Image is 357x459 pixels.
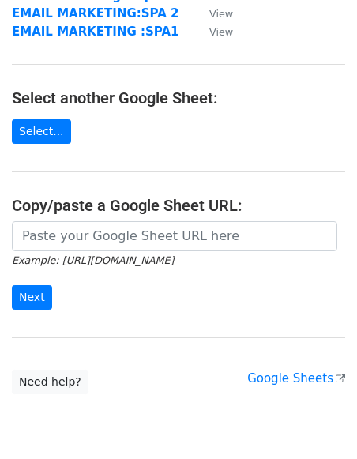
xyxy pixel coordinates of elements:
[12,24,178,39] a: EMAIL MARKETING :SPA1
[12,254,174,266] small: Example: [URL][DOMAIN_NAME]
[12,196,345,215] h4: Copy/paste a Google Sheet URL:
[194,24,233,39] a: View
[12,370,88,394] a: Need help?
[12,88,345,107] h4: Select another Google Sheet:
[278,383,357,459] iframe: Chat Widget
[209,8,233,20] small: View
[194,6,233,21] a: View
[12,119,71,144] a: Select...
[12,6,178,21] a: EMAIL MARKETING:SPA 2
[12,285,52,310] input: Next
[12,221,337,251] input: Paste your Google Sheet URL here
[209,26,233,38] small: View
[247,371,345,386] a: Google Sheets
